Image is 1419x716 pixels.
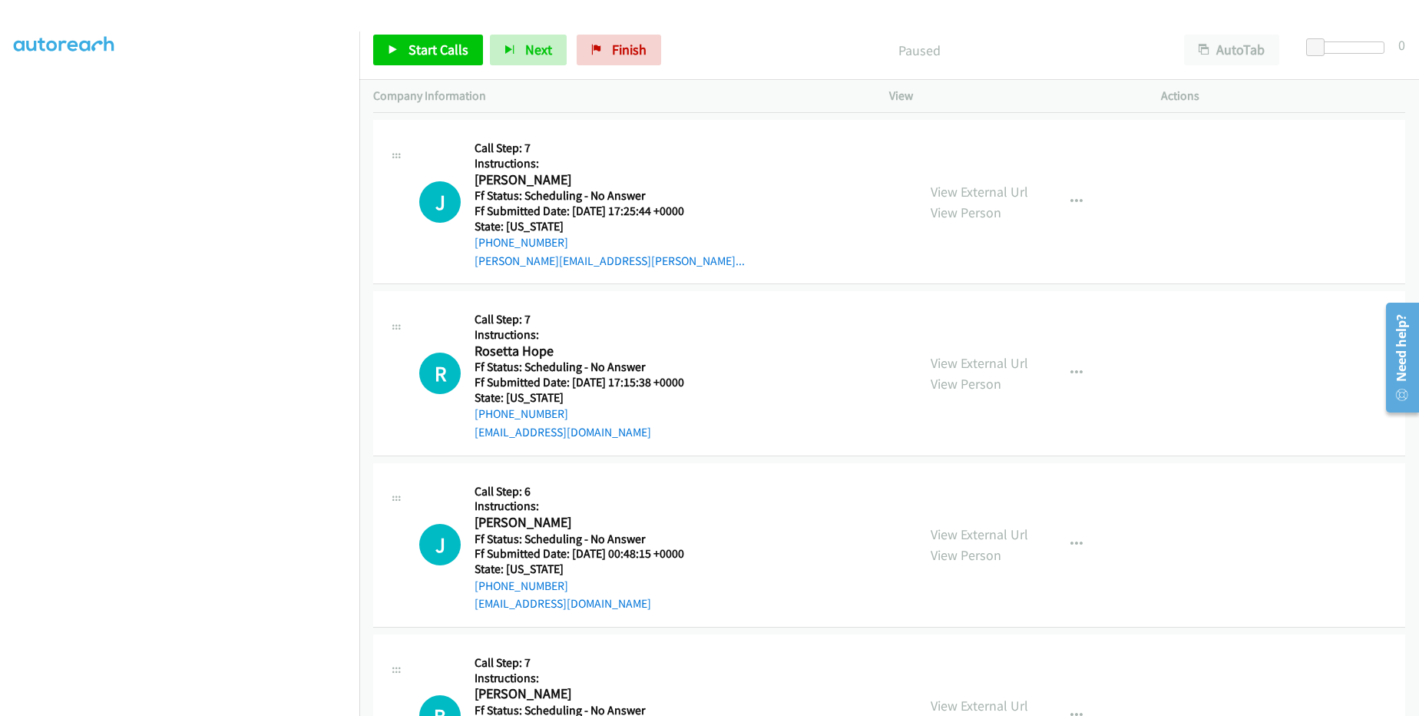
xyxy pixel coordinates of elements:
[1184,35,1279,65] button: AutoTab
[475,406,568,421] a: [PHONE_NUMBER]
[475,596,651,611] a: [EMAIL_ADDRESS][DOMAIN_NAME]
[490,35,567,65] button: Next
[373,87,862,105] p: Company Information
[475,219,745,234] h5: State: [US_STATE]
[419,353,461,394] div: The call is yet to be attempted
[373,35,483,65] a: Start Calls
[475,188,745,204] h5: Ff Status: Scheduling - No Answer
[475,514,703,532] h2: [PERSON_NAME]
[475,327,703,343] h5: Instructions:
[475,425,651,439] a: [EMAIL_ADDRESS][DOMAIN_NAME]
[475,141,745,156] h5: Call Step: 7
[1161,87,1405,105] p: Actions
[475,671,703,686] h5: Instructions:
[475,484,703,499] h5: Call Step: 6
[475,375,703,390] h5: Ff Submitted Date: [DATE] 17:15:38 +0000
[419,353,461,394] h1: R
[419,524,461,565] div: The call is yet to be attempted
[612,41,647,58] span: Finish
[1398,35,1405,55] div: 0
[475,312,703,327] h5: Call Step: 7
[475,343,703,360] h2: Rosetta Hope
[475,204,745,219] h5: Ff Submitted Date: [DATE] 17:25:44 +0000
[475,685,703,703] h2: [PERSON_NAME]
[475,562,703,577] h5: State: [US_STATE]
[1374,297,1419,419] iframe: Resource Center
[475,546,703,562] h5: Ff Submitted Date: [DATE] 00:48:15 +0000
[475,578,568,593] a: [PHONE_NUMBER]
[931,354,1028,372] a: View External Url
[419,524,461,565] h1: J
[408,41,468,58] span: Start Calls
[577,35,661,65] a: Finish
[931,204,1001,221] a: View Person
[1314,41,1384,54] div: Delay between calls (in seconds)
[931,546,1001,564] a: View Person
[419,181,461,223] h1: J
[475,390,703,406] h5: State: [US_STATE]
[475,254,745,268] a: [PERSON_NAME][EMAIL_ADDRESS][PERSON_NAME]...
[475,532,703,547] h5: Ff Status: Scheduling - No Answer
[889,87,1133,105] p: View
[475,655,703,671] h5: Call Step: 7
[475,360,703,375] h5: Ff Status: Scheduling - No Answer
[931,183,1028,201] a: View External Url
[475,171,703,189] h2: [PERSON_NAME]
[475,499,703,514] h5: Instructions:
[931,697,1028,714] a: View External Url
[682,40,1156,61] p: Paused
[931,525,1028,543] a: View External Url
[931,375,1001,393] a: View Person
[475,156,745,171] h5: Instructions:
[475,235,568,250] a: [PHONE_NUMBER]
[525,41,552,58] span: Next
